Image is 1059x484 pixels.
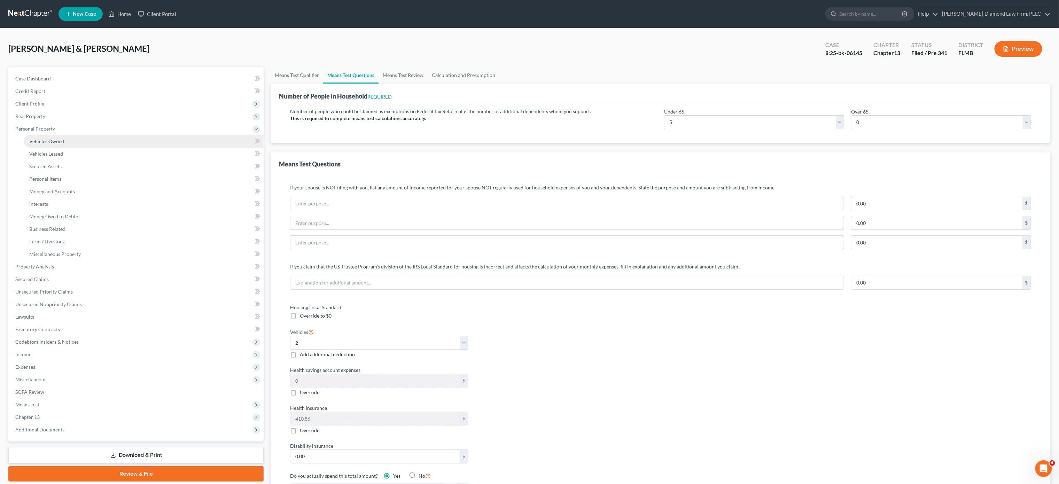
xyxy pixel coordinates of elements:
label: Over 65 [851,108,869,115]
div: $ [460,374,468,387]
a: Lawsuits [10,311,264,323]
div: Chapter [873,41,900,49]
a: Means Test Qualifier [271,67,323,84]
div: FLMB [958,49,983,57]
span: Unsecured Priority Claims [15,289,73,295]
span: Personal Property [15,126,55,132]
a: Credit Report [10,85,264,97]
div: $ [460,450,468,463]
input: Enter purpose... [290,197,844,210]
a: SOFA Review [10,386,264,398]
span: Interests [29,201,48,207]
span: Money Owed to Debtor [29,213,80,219]
span: Miscellaneous [15,376,46,382]
a: Miscellaneous Property [24,248,264,260]
label: Do you actually spend this total amount? [290,472,378,479]
div: Filed / Pre 341 [911,49,947,57]
a: Secured Claims [10,273,264,286]
span: Expenses [15,364,35,370]
input: Enter purpose... [290,216,844,229]
div: District [958,41,983,49]
span: 13 [894,49,900,56]
a: Client Portal [134,8,180,20]
span: Lawsuits [15,314,34,320]
span: 4 [1050,460,1055,466]
p: If you claim that the US Trustee Program's division of the IRS Local Standard for housing is inco... [290,263,1031,270]
span: Add additional deduction [300,351,355,357]
a: Interests [24,198,264,210]
span: [PERSON_NAME] & [PERSON_NAME] [8,44,149,54]
a: Means Test Review [379,67,428,84]
div: Chapter [873,49,900,57]
span: Client Profile [15,101,44,107]
label: Health insurance [287,404,657,412]
span: Secured Assets [29,163,62,169]
a: Personal Items [24,173,264,185]
input: Enter purpose... [290,236,844,249]
a: Executory Contracts [10,323,264,336]
span: Business Related [29,226,65,232]
input: 0.00 [290,450,460,463]
a: Farm / Livestock [24,235,264,248]
a: Review & File [8,466,264,482]
input: 0.00 [851,197,1022,210]
span: Real Property [15,113,45,119]
input: 0.00 [851,276,1022,289]
span: REQUIRED [367,94,392,100]
span: SOFA Review [15,389,44,395]
span: Miscellaneous Property [29,251,81,257]
span: Personal Items [29,176,61,182]
label: Disability insurance [287,442,657,450]
a: Vehicles Owned [24,135,264,148]
span: Yes [393,473,400,479]
span: Vehicles Owned [29,138,64,144]
span: Case Dashboard [15,76,51,81]
a: Case Dashboard [10,72,264,85]
span: Property Analysis [15,264,54,270]
div: Number of People in Household [279,92,392,100]
span: Credit Report [15,88,45,94]
div: $ [1022,197,1031,210]
iframe: Intercom live chat [1035,460,1052,477]
a: Means Test Questions [323,67,379,84]
input: 0.00 [290,412,460,425]
a: Calculation and Presumption [428,67,499,84]
a: Unsecured Priority Claims [10,286,264,298]
input: 0.00 [290,374,460,387]
span: Override to $0 [300,313,332,319]
label: Housing Local Standard [287,304,657,311]
span: No [419,473,425,479]
div: 8:25-bk-06145 [825,49,862,57]
a: Property Analysis [10,260,264,273]
a: Business Related [24,223,264,235]
input: 0.00 [851,216,1022,229]
span: Additional Documents [15,427,64,432]
span: Override [300,427,319,433]
input: 0.00 [851,236,1022,249]
span: Means Test [15,401,39,407]
span: Income [15,351,31,357]
label: Under 65 [664,108,684,115]
span: Executory Contracts [15,326,60,332]
a: Vehicles Leased [24,148,264,160]
span: Chapter 13 [15,414,40,420]
a: [PERSON_NAME] Diamond Law Firm, PLLC [939,8,1050,20]
span: Money and Accounts [29,188,75,194]
strong: This is required to complete means test calculations accurately. [290,115,426,121]
span: New Case [73,11,96,17]
p: If your spouse is NOT filing with you, list any amount of income reported for your spouse NOT reg... [290,184,1031,191]
a: Download & Print [8,447,264,463]
span: Override [300,389,319,395]
span: Farm / Livestock [29,239,65,244]
div: Case [825,41,862,49]
a: Home [105,8,134,20]
p: Number of people who could be claimed as exemptions on Federal Tax Return plus the number of addi... [290,108,657,115]
div: $ [1022,236,1031,249]
input: Explanation for addtional amount... [290,276,844,289]
a: Money Owed to Debtor [24,210,264,223]
div: $ [1022,216,1031,229]
div: $ [460,412,468,425]
a: Help [915,8,938,20]
span: Vehicles Leased [29,151,63,157]
label: Vehicles [290,328,314,336]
